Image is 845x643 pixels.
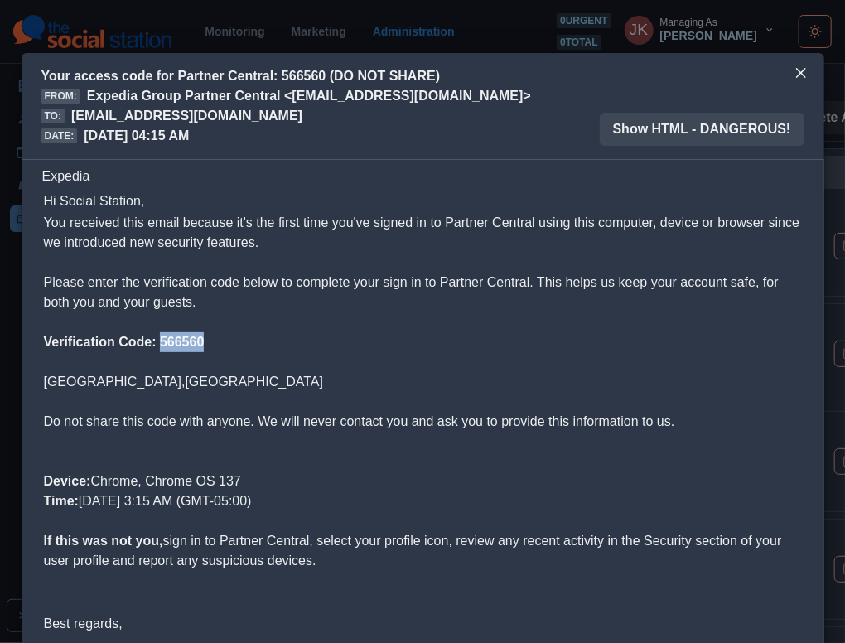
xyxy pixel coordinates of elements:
[44,531,802,571] p: sign in to Partner Central, select your profile icon, review any recent activity in the Security ...
[44,474,91,488] b: Device:
[788,60,814,86] button: Close
[44,452,802,511] p: Chrome, Chrome OS 137 [DATE] 3:15 AM (GMT-05:00)
[41,109,65,123] span: To:
[44,191,802,211] h1: Hi Social Station,
[44,375,324,389] span: [GEOGRAPHIC_DATA],[GEOGRAPHIC_DATA]
[41,66,531,86] p: Your access code for Partner Central: 566560 (DO NOT SHARE)
[44,412,802,432] p: Do not share this code with anyone. We will never contact you and ask you to provide this informa...
[84,126,189,146] p: [DATE] 04:15 AM
[44,335,205,349] b: Verification Code: 566560
[44,534,163,548] b: If this was not you,
[44,213,802,312] p: You received this email because it's the first time you've signed in to Partner Central using thi...
[71,106,302,126] p: [EMAIL_ADDRESS][DOMAIN_NAME]
[44,494,79,508] b: Time:
[41,128,78,143] span: Date:
[600,113,804,146] button: Show HTML - DANGEROUS!
[41,89,80,104] span: From:
[87,86,531,106] p: Expedia Group Partner Central <[EMAIL_ADDRESS][DOMAIN_NAME]>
